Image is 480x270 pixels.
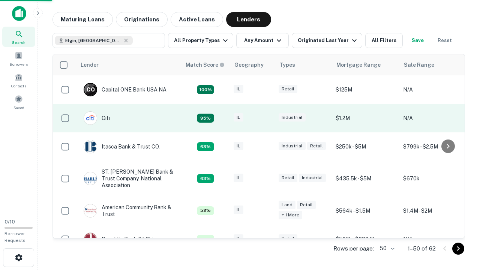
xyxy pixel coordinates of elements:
[11,83,26,89] span: Contacts
[377,243,396,254] div: 50
[399,225,467,253] td: N/A
[76,54,181,75] th: Lender
[332,161,399,196] td: $435.5k - $5M
[171,12,223,27] button: Active Loans
[234,60,264,69] div: Geography
[332,75,399,104] td: $125M
[279,211,302,219] div: + 1 more
[4,219,15,225] span: 0 / 10
[234,142,243,150] div: IL
[84,83,166,96] div: Capital ONE Bank USA NA
[279,142,306,150] div: Industrial
[87,86,94,94] p: C O
[279,113,306,122] div: Industrial
[84,204,174,217] div: American Community Bank & Trust
[81,60,99,69] div: Lender
[2,70,35,90] a: Contacts
[275,54,332,75] th: Types
[279,234,297,243] div: Retail
[181,54,230,75] th: Capitalize uses an advanced AI algorithm to match your search with the best lender. The match sco...
[84,140,160,153] div: Itasca Bank & Trust CO.
[84,233,97,246] img: picture
[408,244,436,253] p: 1–50 of 62
[399,132,467,161] td: $799k - $2.5M
[452,243,464,255] button: Go to next page
[4,231,25,243] span: Borrower Requests
[168,33,233,48] button: All Property Types
[116,12,168,27] button: Originations
[186,61,225,69] div: Capitalize uses an advanced AI algorithm to match your search with the best lender. The match sco...
[433,33,457,48] button: Reset
[399,54,467,75] th: Sale Range
[52,12,113,27] button: Maturing Loans
[12,6,26,21] img: capitalize-icon.png
[404,60,434,69] div: Sale Range
[84,168,174,189] div: ST. [PERSON_NAME] Bank & Trust Company, National Association
[297,201,316,209] div: Retail
[279,174,297,182] div: Retail
[65,37,121,44] span: Elgin, [GEOGRAPHIC_DATA], [GEOGRAPHIC_DATA]
[226,12,271,27] button: Lenders
[332,225,399,253] td: $500k - $880.5k
[234,113,243,122] div: IL
[84,232,166,246] div: Republic Bank Of Chicago
[279,85,297,93] div: Retail
[332,54,399,75] th: Mortgage Range
[399,75,467,104] td: N/A
[197,85,214,94] div: Capitalize uses an advanced AI algorithm to match your search with the best lender. The match sco...
[10,61,28,67] span: Borrowers
[2,48,35,69] a: Borrowers
[236,33,289,48] button: Any Amount
[333,244,374,253] p: Rows per page:
[197,174,214,183] div: Capitalize uses an advanced AI algorithm to match your search with the best lender. The match sco...
[292,33,362,48] button: Originated Last Year
[84,112,97,124] img: picture
[197,206,214,215] div: Capitalize uses an advanced AI algorithm to match your search with the best lender. The match sco...
[197,142,214,151] div: Capitalize uses an advanced AI algorithm to match your search with the best lender. The match sco...
[84,140,97,153] img: picture
[332,104,399,132] td: $1.2M
[299,174,326,182] div: Industrial
[2,92,35,112] a: Saved
[365,33,403,48] button: All Filters
[298,36,359,45] div: Originated Last Year
[13,105,24,111] span: Saved
[399,161,467,196] td: $670k
[12,39,25,45] span: Search
[399,104,467,132] td: N/A
[442,210,480,246] iframe: Chat Widget
[197,114,214,123] div: Capitalize uses an advanced AI algorithm to match your search with the best lender. The match sco...
[279,60,295,69] div: Types
[234,234,243,243] div: IL
[332,196,399,225] td: $564k - $1.5M
[307,142,326,150] div: Retail
[84,204,97,217] img: picture
[399,196,467,225] td: $1.4M - $2M
[84,111,110,125] div: Citi
[332,132,399,161] td: $250k - $5M
[234,174,243,182] div: IL
[84,172,97,185] img: picture
[2,27,35,47] a: Search
[197,235,214,244] div: Capitalize uses an advanced AI algorithm to match your search with the best lender. The match sco...
[230,54,275,75] th: Geography
[406,33,430,48] button: Save your search to get updates of matches that match your search criteria.
[279,201,295,209] div: Land
[336,60,381,69] div: Mortgage Range
[186,61,223,69] h6: Match Score
[234,205,243,214] div: IL
[234,85,243,93] div: IL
